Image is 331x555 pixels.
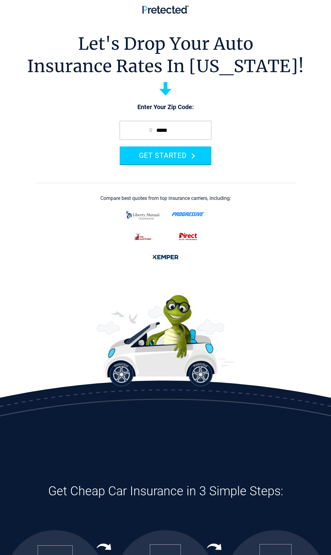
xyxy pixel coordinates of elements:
p: Enter Your Zip Code: [113,103,218,112]
img: progressive [172,212,205,216]
img: Pretected Logo [142,5,189,14]
button: GET STARTED [120,146,211,164]
img: direct [176,230,200,243]
input: zip code [120,121,211,140]
h1: Let's Drop Your Auto Insurance Rates In [US_STATE]! [27,33,304,77]
img: thehartford [131,230,155,243]
img: kemper [149,251,182,264]
h3: Get Cheap Car Insurance in 3 Simple Steps: [5,483,326,499]
img: liberty [124,208,162,223]
img: Perry the Turtle With a Car [97,295,234,386]
div: Compare best quotes from top insurance carriers, including: [100,196,231,201]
